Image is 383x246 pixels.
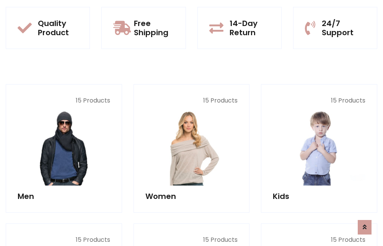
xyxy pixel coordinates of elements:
h5: Quality Product [38,19,78,37]
p: 15 Products [145,96,238,105]
h5: 24/7 Support [322,19,365,37]
h5: Women [145,192,238,201]
p: 15 Products [273,235,365,244]
p: 15 Products [18,235,110,244]
h5: Kids [273,192,365,201]
p: 15 Products [273,96,365,105]
h5: Men [18,192,110,201]
h5: Free Shipping [134,19,174,37]
p: 15 Products [18,96,110,105]
p: 15 Products [145,235,238,244]
h5: 14-Day Return [230,19,270,37]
